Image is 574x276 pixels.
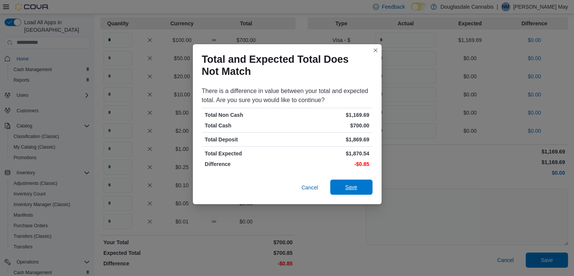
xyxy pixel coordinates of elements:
p: -$0.85 [289,160,369,168]
p: Total Non Cash [205,111,286,119]
p: Total Cash [205,122,286,129]
p: Total Deposit [205,136,286,143]
p: $700.00 [289,122,369,129]
p: Difference [205,160,286,168]
h1: Total and Expected Total Does Not Match [202,53,366,78]
span: Cancel [302,184,318,191]
span: Save [345,183,357,191]
button: Cancel [299,180,321,195]
p: $1,870.54 [289,150,369,157]
button: Save [330,180,372,195]
div: There is a difference in value between your total and expected total. Are you sure you would like... [202,87,372,105]
p: $1,869.69 [289,136,369,143]
p: Total Expected [205,150,286,157]
button: Closes this modal window [371,46,380,55]
p: $1,169.69 [289,111,369,119]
